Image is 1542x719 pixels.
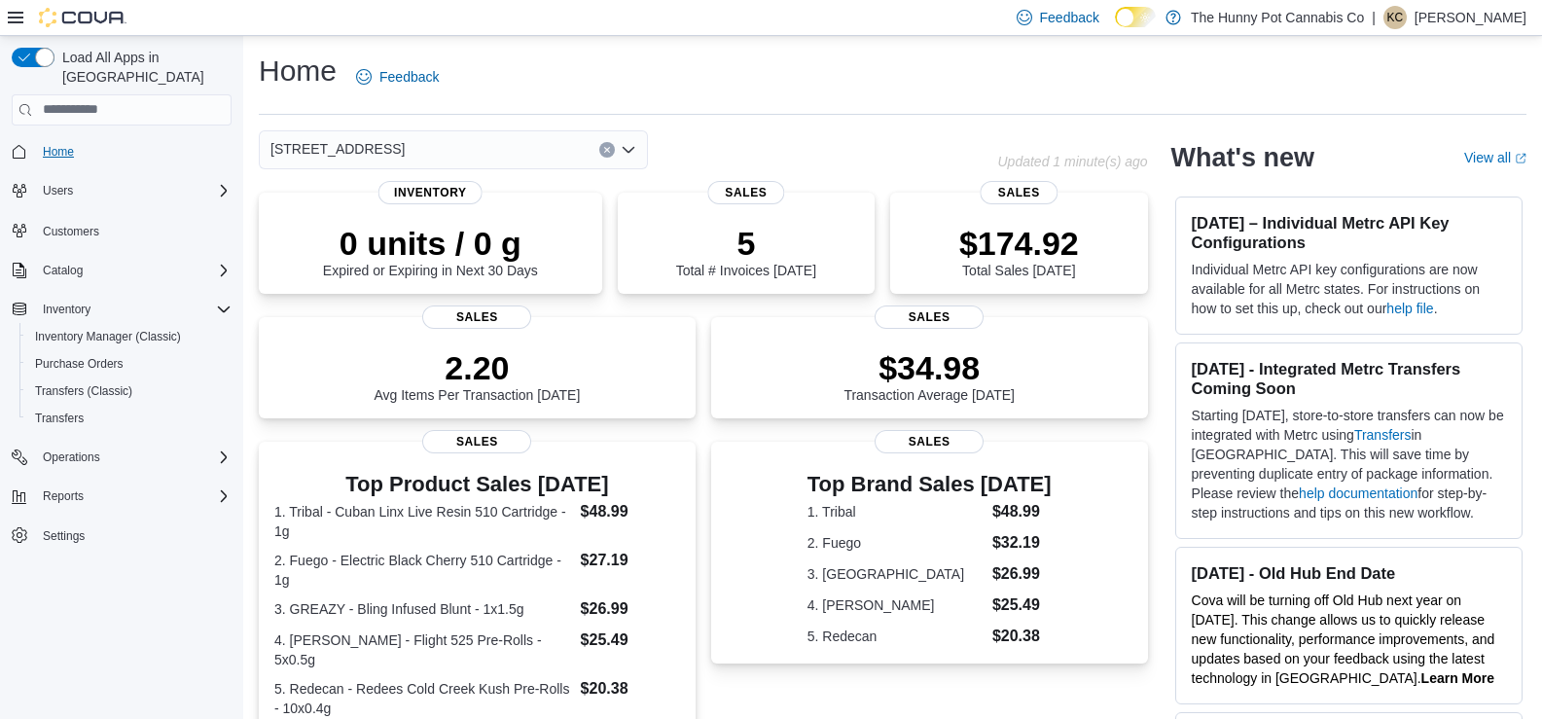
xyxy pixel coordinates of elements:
span: Sales [875,430,984,453]
span: Settings [43,528,85,544]
span: Transfers [35,411,84,426]
p: Individual Metrc API key configurations are now available for all Metrc states. For instructions ... [1192,260,1506,318]
span: Home [35,139,232,163]
button: Customers [4,216,239,244]
button: Inventory [35,298,98,321]
span: Settings [35,523,232,548]
h3: [DATE] - Integrated Metrc Transfers Coming Soon [1192,359,1506,398]
button: Inventory Manager (Classic) [19,323,239,350]
span: Load All Apps in [GEOGRAPHIC_DATA] [54,48,232,87]
span: Sales [707,181,784,204]
img: Cova [39,8,126,27]
span: KC [1387,6,1404,29]
span: Sales [422,306,531,329]
dd: $25.49 [581,629,680,652]
div: Kyle Chamaillard [1383,6,1407,29]
button: Catalog [4,257,239,284]
a: View allExternal link [1464,150,1526,165]
span: Transfers (Classic) [27,379,232,403]
p: The Hunny Pot Cannabis Co [1191,6,1364,29]
span: [STREET_ADDRESS] [270,137,405,161]
span: Operations [35,446,232,469]
span: Inventory Manager (Classic) [35,329,181,344]
a: Settings [35,524,92,548]
a: Inventory Manager (Classic) [27,325,189,348]
p: $34.98 [843,348,1015,387]
dt: 5. Redecan [807,627,985,646]
dt: 1. Tribal [807,502,985,521]
span: Inventory [35,298,232,321]
span: Transfers [27,407,232,430]
p: Starting [DATE], store-to-store transfers can now be integrated with Metrc using in [GEOGRAPHIC_D... [1192,406,1506,522]
h3: Top Product Sales [DATE] [274,473,680,496]
p: $174.92 [959,224,1079,263]
button: Users [4,177,239,204]
span: Cova will be turning off Old Hub next year on [DATE]. This change allows us to quickly release ne... [1192,593,1495,686]
dd: $25.49 [992,593,1052,617]
button: Operations [4,444,239,471]
a: Transfers [1354,427,1412,443]
a: help file [1386,301,1433,316]
dd: $27.19 [581,549,680,572]
div: Total # Invoices [DATE] [676,224,816,278]
dd: $20.38 [992,625,1052,648]
div: Total Sales [DATE] [959,224,1079,278]
span: Feedback [1040,8,1099,27]
a: help documentation [1299,485,1417,501]
span: Inventory [378,181,483,204]
a: Transfers [27,407,91,430]
dt: 2. Fuego [807,533,985,553]
button: Catalog [35,259,90,282]
span: Catalog [43,263,83,278]
button: Users [35,179,81,202]
h1: Home [259,52,337,90]
svg: External link [1515,153,1526,164]
p: 0 units / 0 g [323,224,538,263]
div: Avg Items Per Transaction [DATE] [374,348,580,403]
button: Operations [35,446,108,469]
dd: $48.99 [581,500,680,523]
dt: 4. [PERSON_NAME] [807,595,985,615]
p: Updated 1 minute(s) ago [997,154,1147,169]
dd: $20.38 [581,677,680,701]
a: Customers [35,220,107,243]
span: Home [43,144,74,160]
dd: $26.99 [992,562,1052,586]
nav: Complex example [12,129,232,600]
span: Sales [422,430,531,453]
a: Feedback [348,57,447,96]
input: Dark Mode [1115,7,1156,27]
a: Learn More [1421,670,1494,686]
span: Reports [35,485,232,508]
span: Reports [43,488,84,504]
span: Transfers (Classic) [35,383,132,399]
dd: $26.99 [581,597,680,621]
span: Operations [43,449,100,465]
span: Catalog [35,259,232,282]
span: Customers [43,224,99,239]
button: Inventory [4,296,239,323]
button: Transfers [19,405,239,432]
dd: $48.99 [992,500,1052,523]
a: Purchase Orders [27,352,131,376]
dt: 5. Redecan - Redees Cold Creek Kush Pre-Rolls - 10x0.4g [274,679,573,718]
span: Users [43,183,73,198]
dt: 4. [PERSON_NAME] - Flight 525 Pre-Rolls - 5x0.5g [274,630,573,669]
h3: [DATE] – Individual Metrc API Key Configurations [1192,213,1506,252]
span: Purchase Orders [27,352,232,376]
dt: 1. Tribal - Cuban Linx Live Resin 510 Cartridge - 1g [274,502,573,541]
a: Transfers (Classic) [27,379,140,403]
p: | [1372,6,1376,29]
button: Purchase Orders [19,350,239,377]
span: Sales [875,306,984,329]
span: Inventory [43,302,90,317]
button: Open list of options [621,142,636,158]
dt: 3. GREAZY - Bling Infused Blunt - 1x1.5g [274,599,573,619]
h2: What's new [1171,142,1314,173]
p: [PERSON_NAME] [1415,6,1526,29]
dt: 3. [GEOGRAPHIC_DATA] [807,564,985,584]
button: Reports [4,483,239,510]
span: Customers [35,218,232,242]
span: Sales [981,181,1058,204]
